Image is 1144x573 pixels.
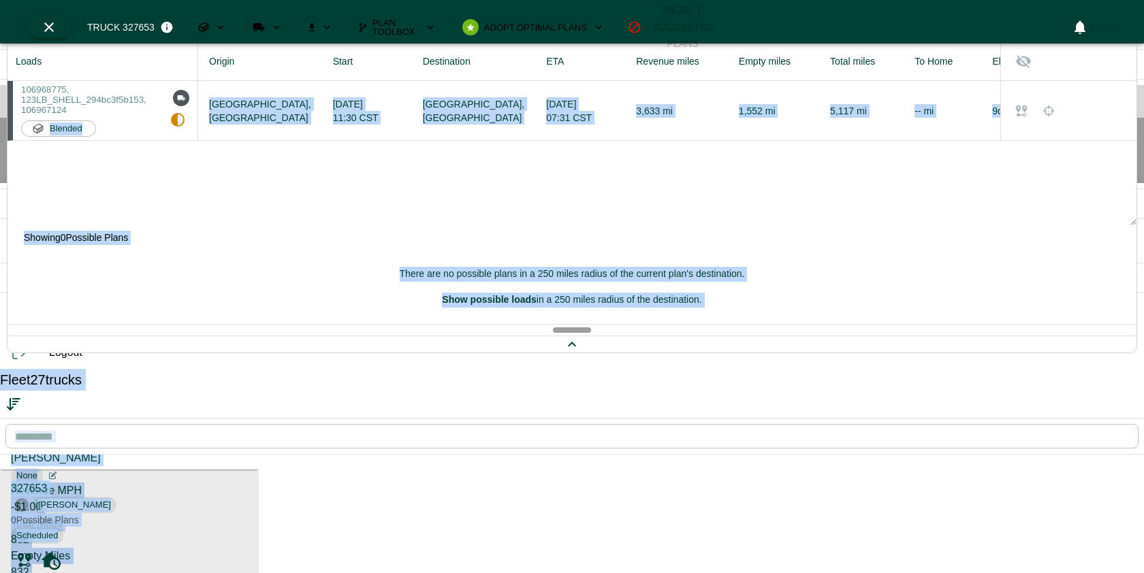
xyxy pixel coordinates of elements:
[76,16,182,38] button: Truck 327653
[992,53,1068,69] span: Elapsed Time
[187,16,236,38] button: Loads
[400,267,745,282] h6: There are no possible plans in a 250 miles radius of the current plan's destination.
[21,84,69,95] span: 106968775 ,
[333,53,371,69] span: Start
[442,293,701,308] h6: in a 250 miles radius of the destination.
[30,372,82,387] span: trucks
[546,53,582,69] span: ETA
[739,53,808,69] span: Empty miles
[209,53,252,69] span: Origin
[42,122,90,135] span: Blended
[372,18,419,36] span: Plan Toolbox
[16,53,59,69] span: Loads
[173,90,189,106] div: Actual assignment
[170,112,186,131] div: Best blended assignment
[1092,15,1117,39] button: Preferences
[981,81,1079,141] td: 9d 17h 15m
[7,324,1137,335] div: Drag to resize table
[904,81,981,141] td: -- mi
[915,53,970,69] span: To Home
[21,84,161,115] button: 106968775,123LB_SHELL_294bc3f5b153,106967124
[625,81,728,141] td: 3,633 mi
[830,53,893,69] span: Total miles
[423,53,488,69] span: Destination
[728,81,819,141] td: 1,552 mi
[298,16,343,38] button: Download
[1009,99,1034,123] button: Show details
[7,225,1137,250] p: Showing 0 Possible Plans
[546,97,614,125] div: [DATE] 07:31 CST
[819,81,904,141] td: 5,117 mi
[1037,99,1060,122] button: Highlight
[333,97,401,125] div: [DATE] 11:30 CST
[30,372,45,387] span: 27
[21,105,67,115] span: 106967124
[636,53,717,69] span: Revenue miles
[348,16,446,38] button: Plan Toolbox
[412,81,536,141] td: [GEOGRAPHIC_DATA], [GEOGRAPHIC_DATA]
[1096,19,1113,35] svg: Preferences
[1012,50,1035,73] button: Show/Hide Column
[21,95,146,105] span: 123LB_SHELL_294bc3f5b153 ,
[451,16,614,38] button: Adopt Optimal Plans
[442,294,536,305] a: Show possible loads
[484,23,587,32] span: Adopt Optimal Plans
[198,81,322,141] td: [GEOGRAPHIC_DATA], [GEOGRAPHIC_DATA]
[242,16,292,38] button: Run Plan Loads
